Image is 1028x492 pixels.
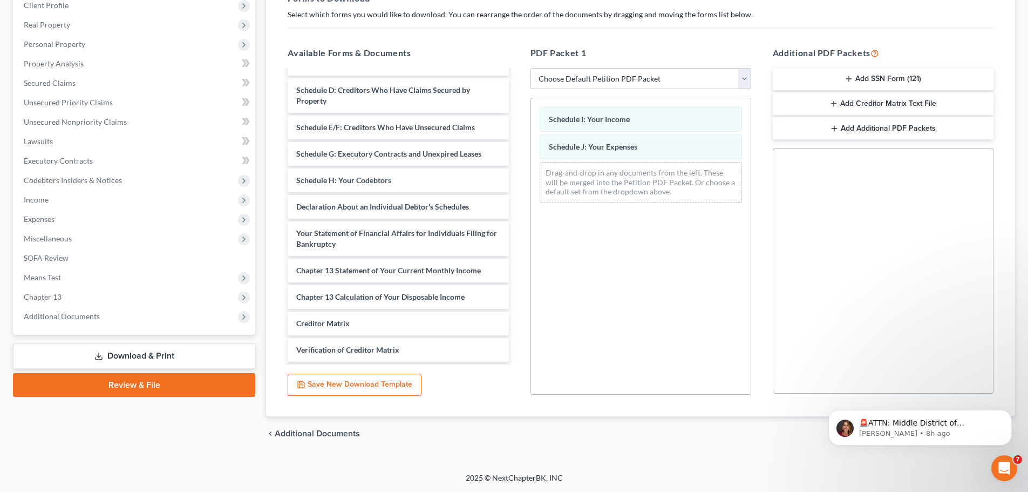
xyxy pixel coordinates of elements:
[13,343,255,369] a: Download & Print
[288,374,421,396] button: Save New Download Template
[24,176,122,185] span: Codebtors Insiders & Notices
[13,373,255,397] a: Review & File
[288,46,508,59] h5: Available Forms & Documents
[812,387,1028,463] iframe: Intercom notifications message
[296,319,350,328] span: Creditor Matrix
[288,9,993,20] p: Select which forms you would like to download. You can rearrange the order of the documents by dr...
[1013,455,1022,464] span: 7
[24,214,55,224] span: Expenses
[24,312,100,321] span: Additional Documents
[24,273,61,282] span: Means Test
[24,20,70,29] span: Real Property
[15,151,255,171] a: Executory Contracts
[275,429,360,438] span: Additional Documents
[24,39,85,49] span: Personal Property
[24,137,53,146] span: Lawsuits
[24,78,76,87] span: Secured Claims
[266,429,275,438] i: chevron_left
[773,68,993,91] button: Add SSN Form (121)
[296,149,481,158] span: Schedule G: Executory Contracts and Unexpired Leases
[15,112,255,132] a: Unsecured Nonpriority Claims
[549,114,630,124] span: Schedule I: Your Income
[24,1,69,10] span: Client Profile
[773,92,993,115] button: Add Creditor Matrix Text File
[15,54,255,73] a: Property Analysis
[15,93,255,112] a: Unsecured Priority Claims
[296,59,453,68] span: Schedule C: The Property You Claim as Exempt
[296,202,469,211] span: Declaration About an Individual Debtor's Schedules
[24,156,93,165] span: Executory Contracts
[296,176,391,185] span: Schedule H: Your Codebtors
[296,85,470,105] span: Schedule D: Creditors Who Have Claims Secured by Property
[773,117,993,140] button: Add Additional PDF Packets
[296,266,481,275] span: Chapter 13 Statement of Your Current Monthly Income
[296,228,497,248] span: Your Statement of Financial Affairs for Individuals Filing for Bankruptcy
[266,429,360,438] a: chevron_left Additional Documents
[296,123,475,132] span: Schedule E/F: Creditors Who Have Unsecured Claims
[24,59,84,68] span: Property Analysis
[24,234,72,243] span: Miscellaneous
[530,46,751,59] h5: PDF Packet 1
[24,292,62,301] span: Chapter 13
[549,142,637,151] span: Schedule J: Your Expenses
[773,46,993,59] h5: Additional PDF Packets
[540,162,742,203] div: Drag-and-drop in any documents from the left. These will be merged into the Petition PDF Packet. ...
[24,117,127,126] span: Unsecured Nonpriority Claims
[15,132,255,151] a: Lawsuits
[24,98,113,107] span: Unsecured Priority Claims
[15,248,255,268] a: SOFA Review
[24,253,69,262] span: SOFA Review
[207,473,822,492] div: 2025 © NextChapterBK, INC
[991,455,1017,481] iframe: Intercom live chat
[296,345,399,354] span: Verification of Creditor Matrix
[15,73,255,93] a: Secured Claims
[24,195,49,204] span: Income
[296,292,465,301] span: Chapter 13 Calculation of Your Disposable Income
